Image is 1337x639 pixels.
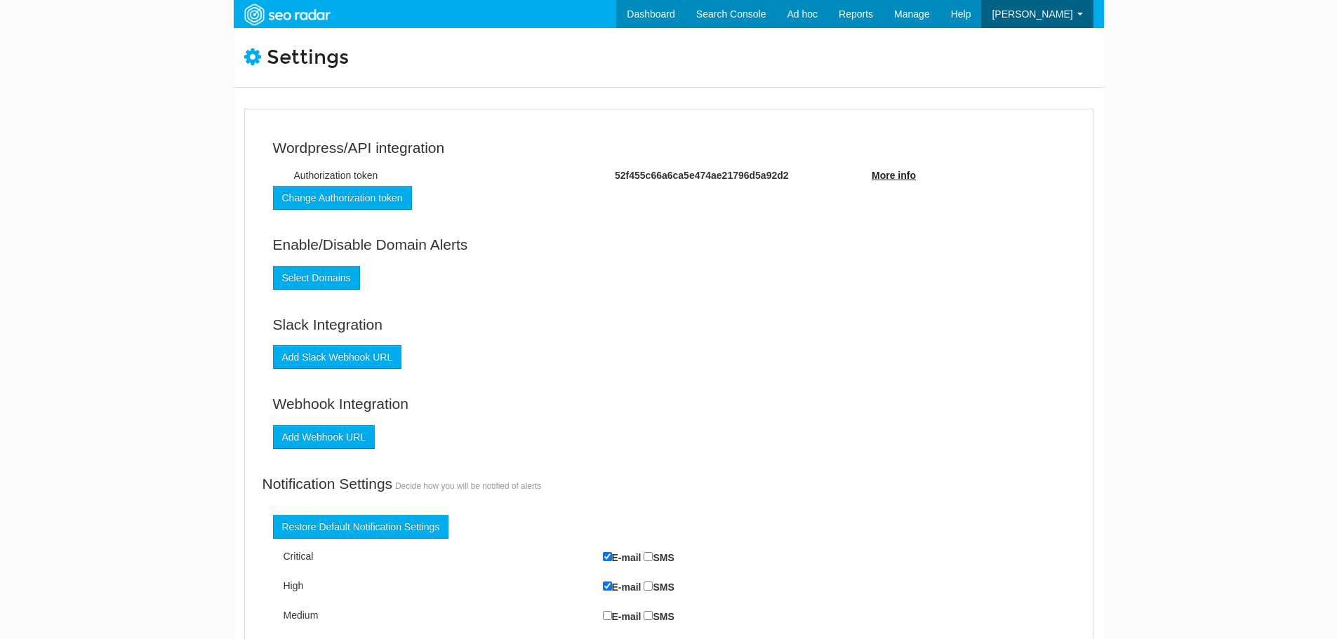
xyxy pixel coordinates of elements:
[273,266,360,290] a: Select Domains
[273,425,375,449] a: Add Webhook URL
[951,8,971,20] span: Help
[644,608,674,624] label: SMS
[267,46,349,69] span: Settings
[395,481,541,491] small: Decide how you will be notified of alerts
[273,140,445,156] span: Wordpress/API integration
[787,8,818,20] span: Ad hoc
[615,168,789,182] label: 52f455c66a6ca5e474ae21796d5a92d2
[273,345,402,369] a: Add Slack Webhook URL
[273,608,603,622] div: Medium
[273,236,468,253] span: Enable/Disable Domain Alerts
[603,581,612,591] input: E-mail
[644,552,653,561] input: SMS
[273,579,603,593] div: High
[644,581,653,591] input: SMS
[992,8,1072,20] span: [PERSON_NAME]
[894,8,930,20] span: Manage
[603,579,641,594] label: E-mail
[603,608,641,624] label: E-mail
[273,515,449,539] a: Restore Default Notification Settings
[273,549,603,563] div: Critical
[644,611,653,620] input: SMS
[603,611,612,620] input: E-mail
[603,552,612,561] input: E-mail
[603,549,641,565] label: E-mail
[273,396,408,412] span: Webhook Integration
[872,170,916,181] a: More info
[839,8,873,20] span: Reports
[239,2,335,27] img: SEORadar
[284,168,605,182] div: Authorization token
[644,579,674,594] label: SMS
[273,316,383,332] span: Slack Integration
[273,186,412,210] a: Change Authorization token
[696,8,766,20] span: Search Console
[262,476,393,492] span: Notification Settings
[644,549,674,565] label: SMS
